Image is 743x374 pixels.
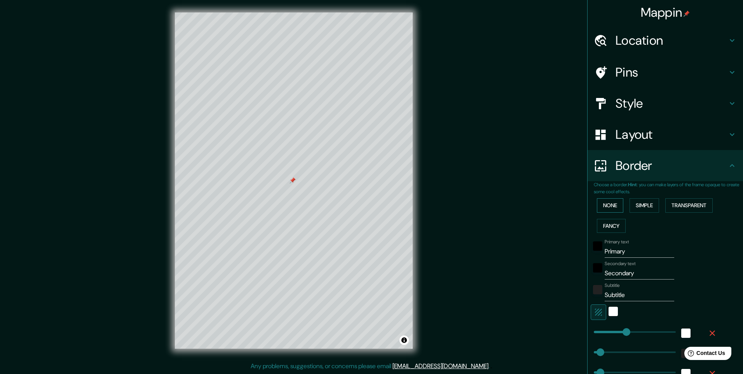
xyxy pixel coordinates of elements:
[616,127,727,142] h4: Layout
[665,198,713,213] button: Transparent
[588,25,743,56] div: Location
[616,33,727,48] h4: Location
[490,362,491,371] div: .
[605,260,636,267] label: Secondary text
[628,182,637,188] b: Hint
[491,362,492,371] div: .
[616,96,727,111] h4: Style
[684,10,690,17] img: pin-icon.png
[630,198,659,213] button: Simple
[674,344,734,365] iframe: Help widget launcher
[597,198,623,213] button: None
[616,65,727,80] h4: Pins
[392,362,488,370] a: [EMAIL_ADDRESS][DOMAIN_NAME]
[605,282,620,289] label: Subtitle
[588,119,743,150] div: Layout
[251,362,490,371] p: Any problems, suggestions, or concerns please email .
[681,329,691,338] button: white
[597,219,626,233] button: Fancy
[588,150,743,181] div: Border
[641,5,690,20] h4: Mappin
[593,241,602,251] button: black
[609,307,618,316] button: white
[616,158,727,173] h4: Border
[593,285,602,294] button: color-222222
[588,88,743,119] div: Style
[593,263,602,273] button: black
[588,57,743,88] div: Pins
[399,336,409,345] button: Toggle attribution
[605,239,629,245] label: Primary text
[594,181,743,195] p: Choose a border. : you can make layers of the frame opaque to create some cool effects.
